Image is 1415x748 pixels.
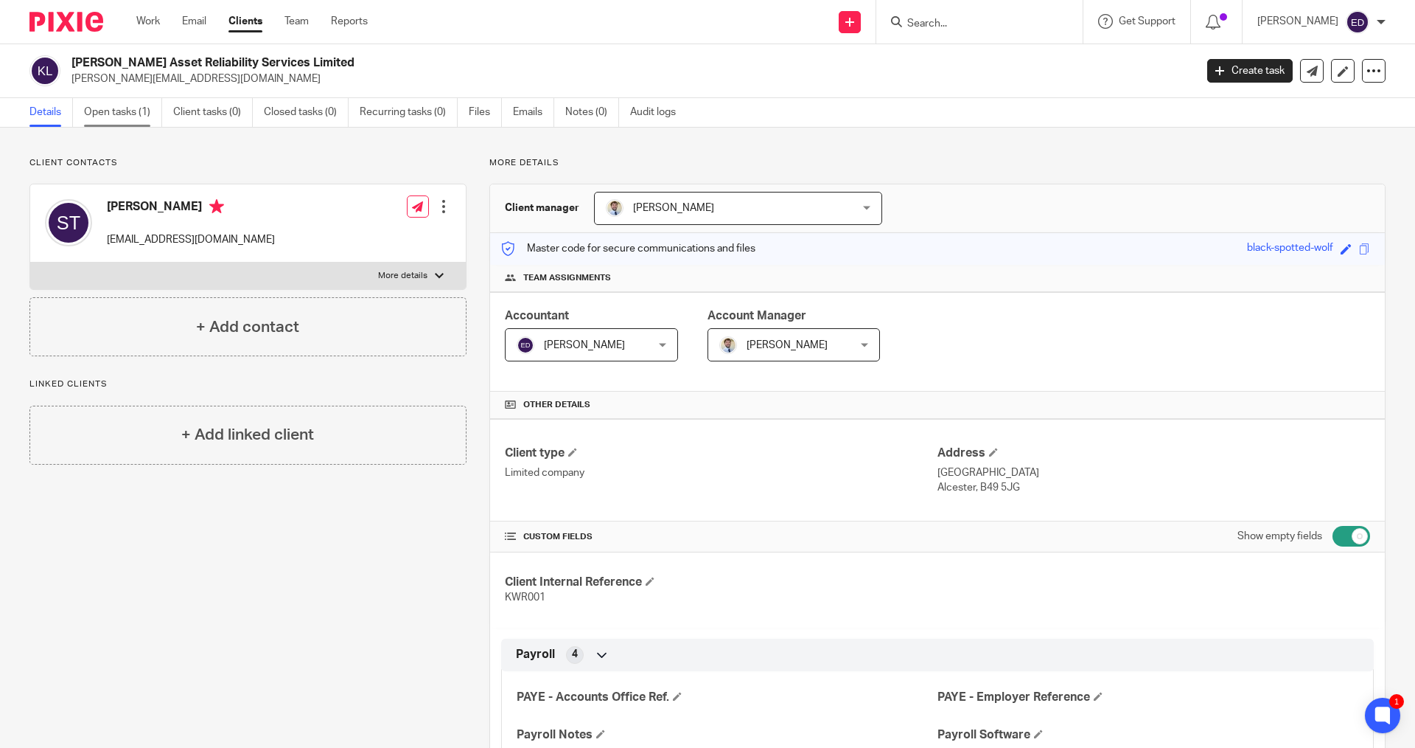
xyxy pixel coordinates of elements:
p: Client contacts [29,157,467,169]
p: [EMAIL_ADDRESS][DOMAIN_NAME] [107,232,275,247]
i: Primary [209,199,224,214]
img: svg%3E [1346,10,1369,34]
span: Other details [523,399,590,411]
a: Team [284,14,309,29]
label: Show empty fields [1237,529,1322,544]
a: Work [136,14,160,29]
a: Recurring tasks (0) [360,98,458,127]
h4: Payroll Software [937,727,1358,743]
h4: PAYE - Accounts Office Ref. [517,690,937,705]
a: Details [29,98,73,127]
h4: CUSTOM FIELDS [505,531,937,543]
span: [PERSON_NAME] [747,340,828,350]
p: Alcester, B49 5JG [937,480,1370,495]
a: Closed tasks (0) [264,98,349,127]
a: Reports [331,14,368,29]
a: Audit logs [630,98,687,127]
p: [GEOGRAPHIC_DATA] [937,465,1370,480]
span: Payroll [516,647,555,662]
span: Team assignments [523,272,611,284]
a: Notes (0) [565,98,619,127]
p: Linked clients [29,378,467,390]
h4: PAYE - Employer Reference [937,690,1358,705]
h3: Client manager [505,201,579,215]
span: Accountant [505,310,569,322]
h4: Payroll Notes [517,727,937,743]
img: Pixie [29,12,103,32]
a: Create task [1207,59,1293,83]
img: svg%3E [45,199,92,246]
h4: Client type [505,446,937,461]
div: 1 [1389,694,1404,709]
div: black-spotted-wolf [1247,240,1333,257]
span: Account Manager [707,310,806,322]
img: svg%3E [29,55,60,86]
a: Client tasks (0) [173,98,253,127]
p: Master code for secure communications and files [501,241,755,256]
h4: + Add contact [196,316,299,339]
a: Emails [513,98,554,127]
h4: [PERSON_NAME] [107,199,275,218]
span: [PERSON_NAME] [544,340,625,350]
a: Files [469,98,502,127]
a: Open tasks (1) [84,98,162,127]
p: Limited company [505,465,937,480]
p: More details [489,157,1386,169]
span: 4 [572,647,578,662]
h4: Address [937,446,1370,461]
h2: [PERSON_NAME] Asset Reliability Services Limited [71,55,962,71]
h4: + Add linked client [181,423,314,446]
p: [PERSON_NAME] [1257,14,1338,29]
input: Search [906,18,1038,31]
span: Get Support [1119,16,1175,27]
h4: Client Internal Reference [505,575,937,590]
p: [PERSON_NAME][EMAIL_ADDRESS][DOMAIN_NAME] [71,72,1185,86]
img: 1693835698283.jfif [606,199,623,217]
img: svg%3E [517,336,534,354]
a: Email [182,14,206,29]
span: KWR001 [505,592,545,603]
span: [PERSON_NAME] [633,203,714,213]
a: Clients [228,14,262,29]
img: 1693835698283.jfif [719,336,737,354]
p: More details [378,270,427,282]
